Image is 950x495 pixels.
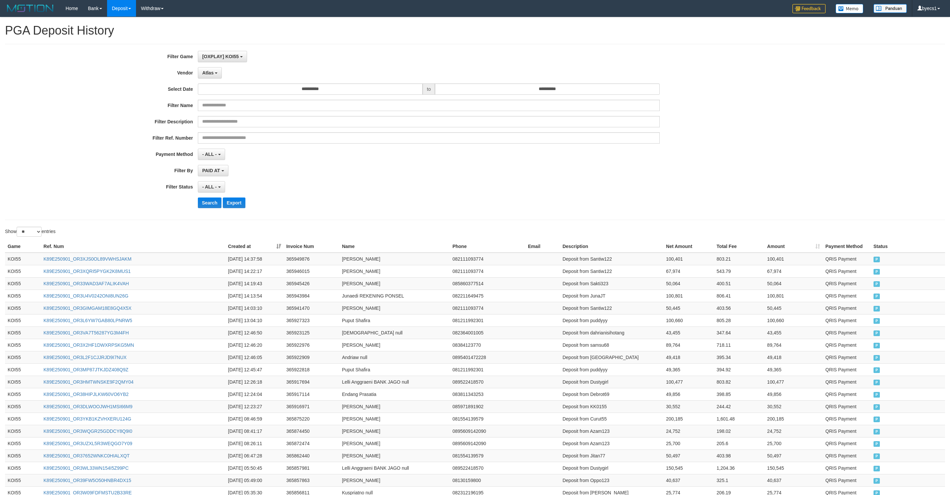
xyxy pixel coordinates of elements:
span: PAID [874,355,880,361]
td: KOI55 [5,302,41,314]
td: Lelli Anggraeni BANK JAGO null [339,462,450,474]
td: QRIS Payment [823,339,871,351]
td: KOI55 [5,462,41,474]
td: 43,455 [764,326,823,339]
img: MOTION_logo.png [5,3,56,13]
td: 0895609142090 [450,425,525,437]
td: KOI55 [5,413,41,425]
td: KOI55 [5,363,41,376]
td: [DATE] 14:37:58 [225,253,284,265]
td: [DATE] 12:46:05 [225,351,284,363]
td: 082111093774 [450,253,525,265]
td: 347.64 [714,326,764,339]
span: PAID [874,367,880,373]
a: K89E250901_OR3YKB1KZVHXERU124G [44,416,131,422]
td: Deposit from [GEOGRAPHIC_DATA] [560,351,663,363]
td: Deposit from Debrot69 [560,388,663,400]
td: QRIS Payment [823,290,871,302]
td: Deposit from samsu68 [560,339,663,351]
td: QRIS Payment [823,449,871,462]
td: 365949876 [284,253,339,265]
td: 30,552 [764,400,823,413]
td: QRIS Payment [823,474,871,486]
img: panduan.png [874,4,907,13]
a: K89E250901_OR3GIMGAM18E8GQ4X5X [44,306,132,311]
td: 49,418 [663,351,714,363]
td: Deposit from Santiw122 [560,265,663,277]
td: 365922909 [284,351,339,363]
span: - ALL - [202,184,217,189]
td: 805.28 [714,314,764,326]
td: QRIS Payment [823,314,871,326]
td: 365923125 [284,326,339,339]
td: [DATE] 14:03:10 [225,302,284,314]
td: 50,497 [663,449,714,462]
td: [DATE] 14:19:43 [225,277,284,290]
td: Deposit from Dustygirl [560,462,663,474]
span: PAID AT [202,168,220,173]
span: PAID [874,404,880,410]
td: KOI55 [5,314,41,326]
td: 50,497 [764,449,823,462]
td: Endang Prasatia [339,388,450,400]
a: K89E250901_OR33WAD3AF7ALIK4VAH [44,281,129,286]
td: 365941470 [284,302,339,314]
td: 100,660 [663,314,714,326]
span: PAID [874,417,880,422]
td: Puput Shafira [339,363,450,376]
td: QRIS Payment [823,302,871,314]
td: 50,445 [663,302,714,314]
a: K89E250901_OR37652WNKC0HIALXQT [44,453,130,458]
td: 395.34 [714,351,764,363]
button: PAID AT [198,165,228,176]
td: QRIS Payment [823,253,871,265]
span: Atlas [202,70,213,75]
td: [DATE] 12:45:47 [225,363,284,376]
td: 082364001005 [450,326,525,339]
td: [PERSON_NAME] [339,277,450,290]
button: Atlas [198,67,222,78]
td: Deposit from dahrianisihotang [560,326,663,339]
td: KOI55 [5,326,41,339]
td: 365916971 [284,400,339,413]
td: Deposit from puddyyy [560,363,663,376]
span: PAID [874,380,880,385]
td: Deposit from KK0155 [560,400,663,413]
td: KOI55 [5,449,41,462]
td: QRIS Payment [823,400,871,413]
span: PAID [874,281,880,287]
td: Deposit from Jitan77 [560,449,663,462]
th: Payment Method [823,240,871,253]
td: 49,365 [764,363,823,376]
td: [DATE] 08:26:11 [225,437,284,449]
td: [PERSON_NAME] [339,339,450,351]
td: Deposit from puddyyy [560,314,663,326]
th: Ref. Num [41,240,225,253]
td: 49,856 [663,388,714,400]
td: 25,700 [764,437,823,449]
td: 49,418 [764,351,823,363]
td: 365943984 [284,290,339,302]
th: Name [339,240,450,253]
td: [DATE] 08:46:59 [225,413,284,425]
td: 365857981 [284,462,339,474]
a: K89E250901_OR3XQRI5PYGK2K8MUS1 [44,269,131,274]
td: [DATE] 05:50:45 [225,462,284,474]
td: 08130159800 [450,474,525,486]
td: 08384123770 [450,339,525,351]
a: K89E250901_OR38HIPJLKW60VO6YB2 [44,392,129,397]
td: 150,545 [663,462,714,474]
td: Deposit from Oppo123 [560,474,663,486]
a: K89E250901_OR3HMTWNSKE9F2QMY04 [44,379,134,385]
td: 67,974 [764,265,823,277]
td: 100,477 [764,376,823,388]
td: 365875220 [284,413,339,425]
td: QRIS Payment [823,277,871,290]
span: PAID [874,318,880,324]
td: [PERSON_NAME] [339,253,450,265]
td: QRIS Payment [823,413,871,425]
span: PAID [874,441,880,447]
td: [DATE] 06:47:28 [225,449,284,462]
td: 200,185 [663,413,714,425]
td: 089522418570 [450,462,525,474]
